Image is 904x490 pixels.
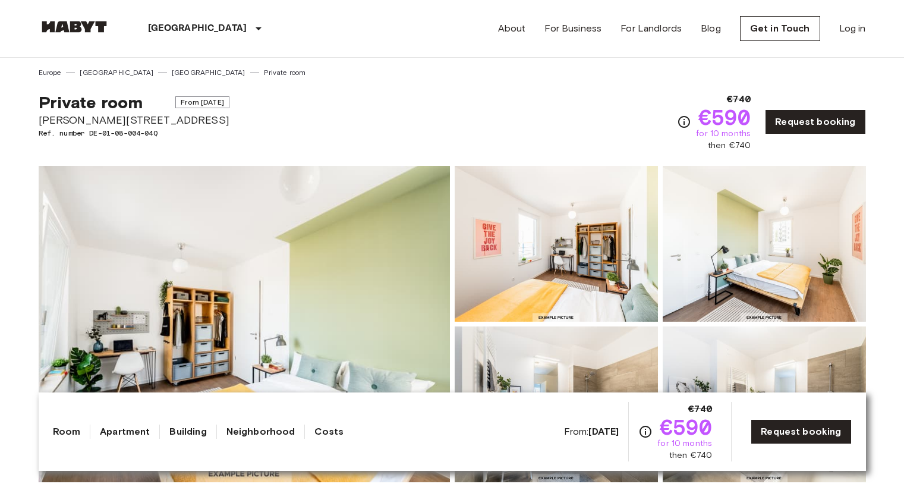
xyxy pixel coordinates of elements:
[39,92,143,112] span: Private room
[39,67,62,78] a: Europe
[663,166,866,322] img: Picture of unit DE-01-08-004-04Q
[100,425,150,439] a: Apartment
[701,21,721,36] a: Blog
[588,426,619,437] b: [DATE]
[226,425,295,439] a: Neighborhood
[663,326,866,482] img: Picture of unit DE-01-08-004-04Q
[498,21,526,36] a: About
[39,21,110,33] img: Habyt
[765,109,865,134] a: Request booking
[39,166,450,482] img: Marketing picture of unit DE-01-08-004-04Q
[688,402,713,416] span: €740
[169,425,206,439] a: Building
[620,21,682,36] a: For Landlords
[669,450,712,461] span: then €740
[53,425,81,439] a: Room
[148,21,247,36] p: [GEOGRAPHIC_DATA]
[839,21,866,36] a: Log in
[657,438,712,450] span: for 10 months
[740,16,820,41] a: Get in Touch
[544,21,601,36] a: For Business
[708,140,751,152] span: then €740
[751,419,851,444] a: Request booking
[39,112,229,128] span: [PERSON_NAME][STREET_ADDRESS]
[638,425,653,439] svg: Check cost overview for full price breakdown. Please note that discounts apply to new joiners onl...
[314,425,344,439] a: Costs
[172,67,245,78] a: [GEOGRAPHIC_DATA]
[455,326,658,482] img: Picture of unit DE-01-08-004-04Q
[727,92,751,106] span: €740
[564,425,619,438] span: From:
[39,128,229,139] span: Ref. number DE-01-08-004-04Q
[660,416,713,438] span: €590
[696,128,751,140] span: for 10 months
[80,67,153,78] a: [GEOGRAPHIC_DATA]
[698,106,751,128] span: €590
[455,166,658,322] img: Picture of unit DE-01-08-004-04Q
[677,115,691,129] svg: Check cost overview for full price breakdown. Please note that discounts apply to new joiners onl...
[175,96,229,108] span: From [DATE]
[264,67,306,78] a: Private room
